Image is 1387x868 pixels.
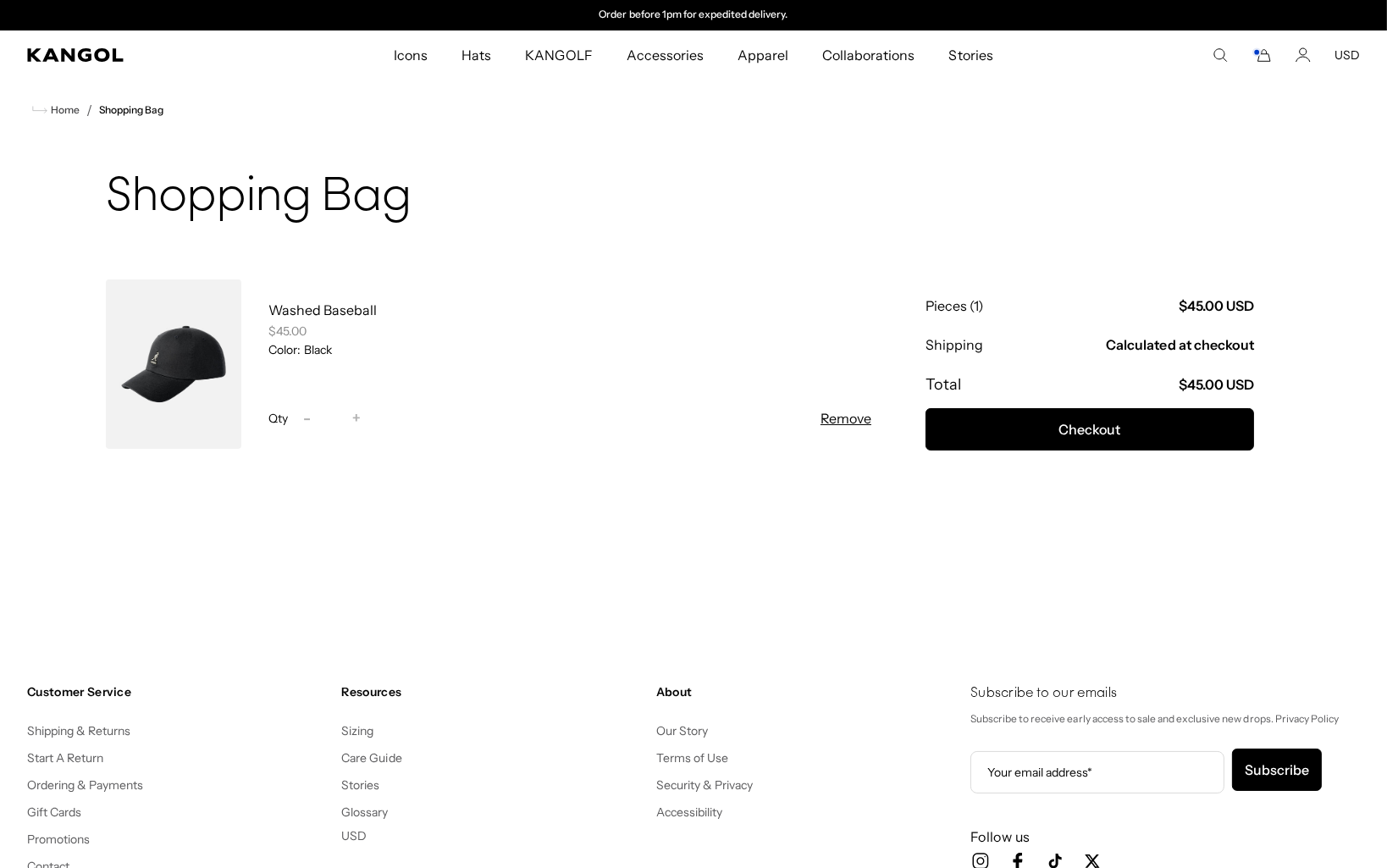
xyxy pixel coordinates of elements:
[627,30,704,80] span: Accessories
[508,30,609,80] a: KANGOLF
[268,342,301,357] dt: Color:
[106,171,1281,225] h1: Shopping Bag
[394,30,428,80] span: Icons
[821,408,871,428] button: Remove Washed Baseball - Black
[610,30,721,80] a: Accessories
[32,102,80,118] a: Home
[926,335,983,354] p: Shipping
[1296,47,1311,63] a: Account
[341,828,367,843] button: USD
[268,301,377,318] a: Washed Baseball
[599,8,787,22] p: Order before 1pm for expedited delivery.
[268,323,871,339] div: $45.00
[80,100,92,120] li: /
[519,8,868,22] slideshow-component: Announcement bar
[656,723,708,738] a: Our Story
[1106,335,1254,354] p: Calculated at checkout
[1213,47,1228,63] summary: Search here
[926,374,961,395] p: Total
[949,30,993,80] span: Stories
[822,30,915,80] span: Collaborations
[445,30,508,80] a: Hats
[352,407,361,430] span: +
[27,832,90,847] a: Promotions
[344,408,369,428] button: +
[27,750,103,766] a: Start A Return
[27,48,260,62] a: Kangol
[926,408,1254,451] button: Checkout
[377,30,445,80] a: Icons
[970,710,1360,728] p: Subscribe to receive early access to sale and exclusive new drops. Privacy Policy
[341,804,388,820] a: Glossary
[301,342,332,357] dd: Black
[656,684,957,699] h4: About
[926,484,1254,530] iframe: PayPal-paypal
[519,8,868,22] div: 2 of 2
[341,684,642,699] h4: Resources
[1179,375,1254,394] p: $45.00 USD
[27,684,328,699] h4: Customer Service
[970,827,1360,846] h3: Follow us
[27,777,144,793] a: Ordering & Payments
[341,777,379,793] a: Stories
[341,723,373,738] a: Sizing
[1335,47,1360,63] button: USD
[268,411,288,426] span: Qty
[656,777,754,793] a: Security & Privacy
[656,804,722,820] a: Accessibility
[519,8,868,22] div: Announcement
[1232,749,1322,791] button: Subscribe
[721,30,805,80] a: Apparel
[27,723,131,738] a: Shipping & Returns
[47,104,80,116] span: Home
[1179,296,1254,315] p: $45.00 USD
[970,684,1360,703] h4: Subscribe to our emails
[320,408,344,428] input: Quantity for Washed Baseball
[805,30,931,80] a: Collaborations
[99,104,163,116] a: Shopping Bag
[304,407,312,430] span: -
[27,804,81,820] a: Gift Cards
[656,750,728,766] a: Terms of Use
[926,296,983,315] p: Pieces (1)
[738,30,788,80] span: Apparel
[341,750,401,766] a: Care Guide
[932,30,1010,80] a: Stories
[295,408,320,428] button: -
[1252,47,1272,63] button: Cart
[461,30,491,80] span: Hats
[525,30,592,80] span: KANGOLF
